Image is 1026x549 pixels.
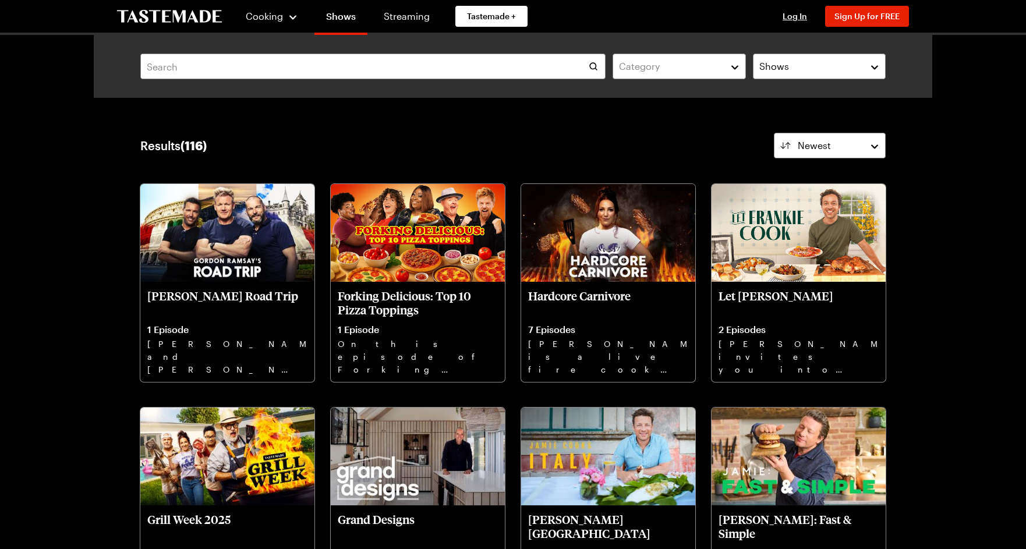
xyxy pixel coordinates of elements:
p: [PERSON_NAME] Road Trip [147,289,307,317]
p: Let [PERSON_NAME] [719,289,879,317]
span: Cooking [246,10,283,22]
img: Gordon Ramsay's Road Trip [140,184,314,282]
p: [PERSON_NAME] invites you into his home kitchen where bold flavors, big ideas and good vibes beco... [719,338,879,375]
p: [PERSON_NAME] [GEOGRAPHIC_DATA] [528,512,688,540]
p: [PERSON_NAME] is a live fire cook and meat scientist traveling the country to find her favorite p... [528,338,688,375]
p: 1 Episode [338,324,498,335]
button: Category [613,54,745,79]
img: Grand Designs [331,408,505,505]
button: Newest [774,133,886,158]
img: Jamie Oliver: Fast & Simple [712,408,886,505]
a: Let Frankie CookLet [PERSON_NAME]2 Episodes[PERSON_NAME] invites you into his home kitchen where ... [712,184,886,382]
button: Cooking [245,2,298,30]
p: Grill Week 2025 [147,512,307,540]
a: Shows [314,2,367,35]
input: Search [140,54,606,79]
a: Tastemade + [455,6,528,27]
button: Shows [753,54,886,79]
div: Results [140,139,207,153]
p: 2 Episodes [719,324,879,335]
a: To Tastemade Home Page [117,10,222,23]
img: Forking Delicious: Top 10 Pizza Toppings [331,184,505,282]
p: 1 Episode [147,324,307,335]
img: Let Frankie Cook [712,184,886,282]
span: Sign Up for FREE [834,11,900,21]
span: Tastemade + [467,10,516,22]
button: Sign Up for FREE [825,6,909,27]
p: On this episode of Forking Delicious, we're counting down your Top Ten Pizza Toppings! [338,338,498,375]
button: Log In [772,10,818,22]
p: 7 Episodes [528,324,688,335]
a: Gordon Ramsay's Road Trip[PERSON_NAME] Road Trip1 Episode[PERSON_NAME], and [PERSON_NAME] hit the... [140,184,314,382]
span: Newest [798,139,831,153]
p: Hardcore Carnivore [528,289,688,317]
img: Grill Week 2025 [140,408,314,505]
img: Jamie Oliver Cooks Italy [521,408,695,505]
p: [PERSON_NAME]: Fast & Simple [719,512,879,540]
p: Forking Delicious: Top 10 Pizza Toppings [338,289,498,317]
span: Log In [783,11,807,21]
p: Grand Designs [338,512,498,540]
div: Category [619,59,721,73]
a: Forking Delicious: Top 10 Pizza ToppingsForking Delicious: Top 10 Pizza Toppings1 EpisodeOn this ... [331,184,505,382]
p: [PERSON_NAME], and [PERSON_NAME] hit the road for a wild food-filled tour of [GEOGRAPHIC_DATA], [... [147,338,307,375]
span: Shows [759,59,789,73]
img: Hardcore Carnivore [521,184,695,282]
span: ( 116 ) [181,139,207,153]
a: Hardcore CarnivoreHardcore Carnivore7 Episodes[PERSON_NAME] is a live fire cook and meat scientis... [521,184,695,382]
